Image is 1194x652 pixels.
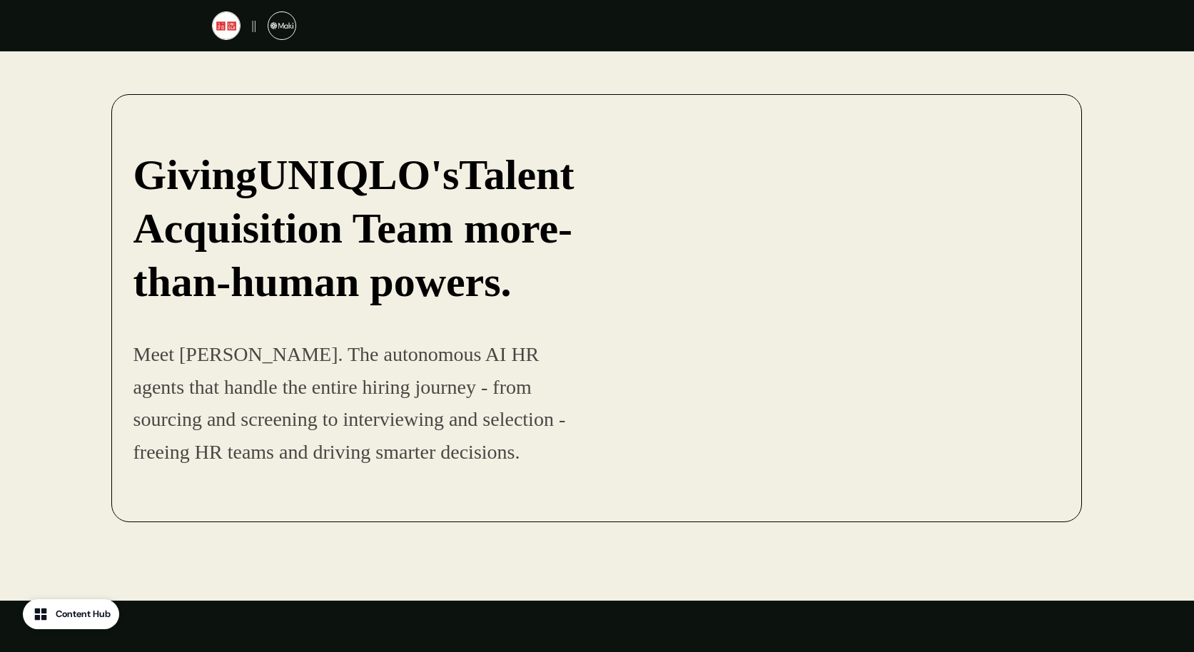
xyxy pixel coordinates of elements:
p: Meet [PERSON_NAME]. The autonomous AI HR agents that handle the entire hiring journey - from sour... [133,338,579,468]
p: || [252,17,256,34]
button: Content Hub [23,599,119,629]
strong: Giving [133,151,257,198]
p: UNIQLO's [133,148,579,309]
div: Content Hub [56,607,111,621]
strong: Talent Acquisition Team more-than-human powers. [133,151,575,305]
